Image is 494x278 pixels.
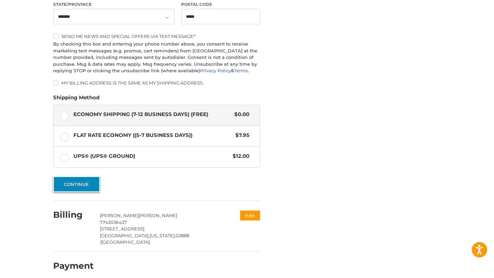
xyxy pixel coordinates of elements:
label: State/Province [53,1,175,8]
h2: Payment [53,261,94,271]
button: Continue [53,176,100,192]
span: [STREET_ADDRESS] [100,226,144,231]
span: $12.00 [230,152,250,160]
legend: Shipping Method [53,94,99,105]
span: $0.00 [231,111,250,118]
label: My billing address is the same as my shipping address. [53,80,260,86]
span: $7.95 [232,131,250,139]
span: [PERSON_NAME] [100,213,139,218]
a: Privacy Policy [200,68,231,73]
a: Terms [234,68,248,73]
span: [GEOGRAPHIC_DATA], [100,233,150,238]
span: 7742036427 [100,219,127,225]
span: UPS® (UPS® Ground) [73,152,230,160]
button: Edit [240,211,260,220]
div: By checking this box and entering your phone number above, you consent to receive marketing text ... [53,41,260,74]
label: Send me news and special offers via text message* [53,34,260,39]
span: [GEOGRAPHIC_DATA] [101,239,150,245]
span: Economy Shipping (7-12 Business Days) (Free) [73,111,231,118]
span: [PERSON_NAME] [139,213,177,218]
h2: Billing [53,210,93,220]
span: Flat Rate Economy ((5-7 Business Days)) [73,131,232,139]
span: [US_STATE], [150,233,176,238]
label: Postal Code [181,1,260,8]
